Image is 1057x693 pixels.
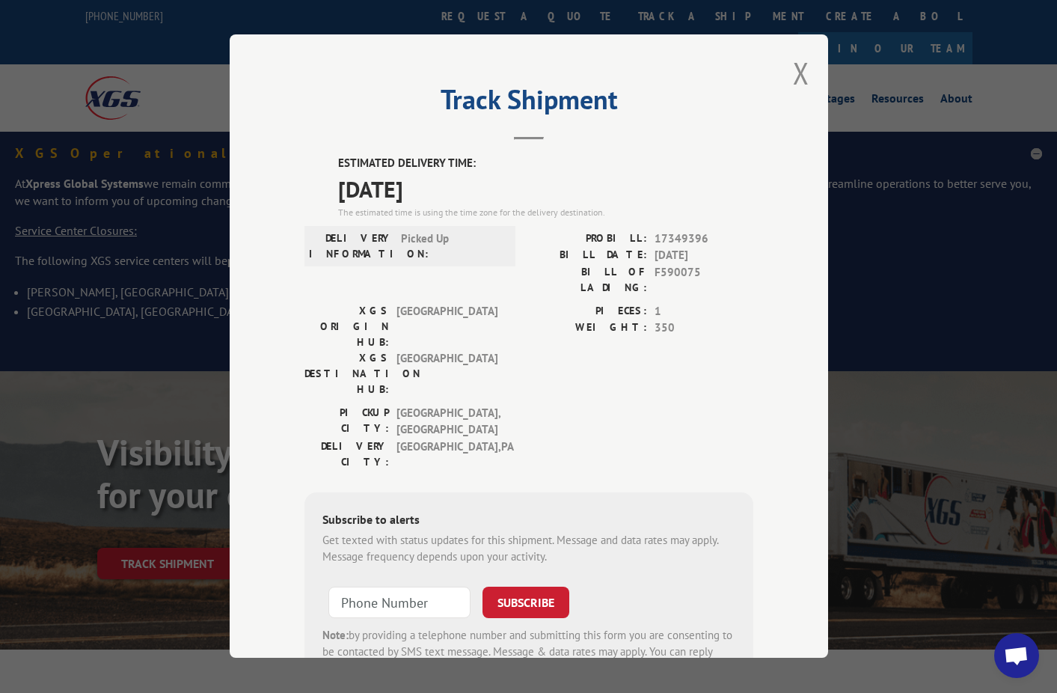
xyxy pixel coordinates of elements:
span: 17349396 [655,231,753,248]
div: Subscribe to alerts [322,510,735,532]
label: ESTIMATED DELIVERY TIME: [338,155,753,172]
span: [GEOGRAPHIC_DATA] [396,303,497,350]
span: [GEOGRAPHIC_DATA] , PA [396,439,497,470]
span: F590075 [655,264,753,296]
label: WEIGHT: [529,320,647,337]
span: [GEOGRAPHIC_DATA] [396,350,497,397]
button: SUBSCRIBE [482,587,569,618]
span: [GEOGRAPHIC_DATA] , [GEOGRAPHIC_DATA] [396,405,497,439]
div: Get texted with status updates for this shipment. Message and data rates may apply. Message frequ... [322,532,735,566]
label: PIECES: [529,303,647,320]
button: Close modal [793,53,809,93]
label: BILL DATE: [529,247,647,264]
h2: Track Shipment [304,89,753,117]
span: 350 [655,320,753,337]
label: DELIVERY INFORMATION: [309,231,393,262]
label: PROBILL: [529,231,647,248]
span: Picked Up [401,231,502,262]
label: PICKUP CITY: [304,405,389,439]
span: [DATE] [338,172,753,206]
label: XGS DESTINATION HUB: [304,350,389,397]
label: DELIVERY CITY: [304,439,389,470]
a: Open chat [994,633,1039,678]
strong: Note: [322,628,349,642]
label: BILL OF LADING: [529,264,647,296]
span: [DATE] [655,247,753,264]
div: The estimated time is using the time zone for the delivery destination. [338,206,753,219]
input: Phone Number [328,587,471,618]
div: by providing a telephone number and submitting this form you are consenting to be contacted by SM... [322,627,735,678]
label: XGS ORIGIN HUB: [304,303,389,350]
span: 1 [655,303,753,320]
